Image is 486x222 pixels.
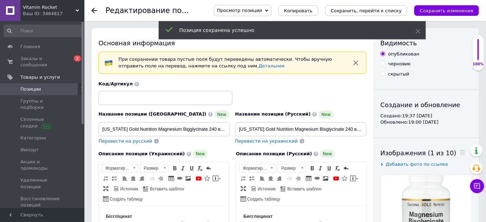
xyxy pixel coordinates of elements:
[286,175,294,182] a: Уменьшить отступ
[20,147,39,153] span: Импорт
[332,175,340,182] a: Добавить видео с YouTube
[20,86,41,92] span: Позиции
[388,71,409,77] div: скрытый
[27,15,85,20] em: [US_STATE] Gold Nutrition®
[102,164,138,172] a: Форматирование
[20,159,65,171] span: Акции и промокоды
[196,164,204,172] a: Убрать форматирование
[20,44,40,50] span: Главная
[7,7,123,102] p: от содержит хорошо усваиваемую хелатированную форму бисглицината магния, изготовленную с использо...
[284,8,313,13] span: Копировать
[20,196,65,208] span: Восстановление позиций
[98,111,206,117] span: Название позиции ([GEOGRAPHIC_DATA])
[239,175,247,182] a: Вставить / удалить нумерованный список
[257,186,276,192] span: Источник
[278,164,299,172] span: Размер
[341,175,348,182] a: Вставить иконку
[104,59,113,67] img: :flag-ua:
[381,113,472,119] div: Создано: 19:37 [DATE]
[325,5,408,16] button: Сохранить, перейти к списку
[91,8,97,13] div: Вернуться назад
[381,119,472,125] div: Обновлено: 19:00 [DATE]
[381,149,472,157] div: Изображения (1 из 10)
[267,175,275,182] a: По центру
[473,62,484,67] div: 100%
[129,175,137,182] a: По центру
[188,164,196,172] a: Подчеркнутый (Ctrl+U)
[235,122,367,136] input: Например, H&M женское платье зеленое 38 размер вечернее макси с блестками
[102,175,110,182] a: Вставить / удалить нумерованный список
[349,175,359,182] a: Вставить сообщение
[319,110,333,119] span: New
[20,74,60,80] span: Товары и услуги
[98,138,152,144] span: Перевести на русский
[74,55,81,61] span: 2
[212,175,222,182] a: Вставить сообщение
[308,164,316,172] a: Полужирный (Ctrl+B)
[113,185,139,192] a: Источник
[294,175,302,182] a: Увеличить отступ
[286,186,321,192] span: Вставить шаблон
[149,186,184,192] span: Вставить шаблон
[20,135,46,141] span: Категории
[239,195,281,203] a: Создать таблицу
[381,39,472,47] div: Видимость
[239,185,247,192] a: Развернуть
[179,27,398,34] div: Позиция сохранена успешно
[388,61,411,67] div: черновик
[472,35,484,71] div: 100% Качество заполнения
[171,164,179,172] a: Полужирный (Ctrl+B)
[119,57,332,68] span: При сохранении товара пустые поля будут переведены автоматически. Чтобы вручную отправить поле на...
[246,196,280,202] span: Создать таблицу
[102,185,110,192] a: Развернуть
[277,164,306,172] a: Размер
[331,8,402,13] i: Сохранить, перейти к списку
[148,175,156,182] a: Уменьшить отступ
[20,98,65,111] span: Группы и подборки
[235,111,311,117] span: Название позиции (Русский)
[184,175,192,182] a: Изображение
[386,162,448,167] span: Добавить фото по ссылке
[7,8,36,20] strong: Бисглицинат магния
[239,164,275,172] a: Форматирование
[110,175,118,182] a: Вставить / удалить маркированный список
[23,4,76,11] span: Vitamin Rocket
[98,81,133,86] span: Код/Артикул
[20,55,65,68] span: Заказы и сообщения
[235,138,298,144] span: Перевести на украинский
[248,175,256,182] a: Вставить / удалить маркированный список
[279,5,318,16] button: Копировать
[20,177,65,190] span: Удаленные позиции
[4,25,83,37] input: Поиск
[140,164,168,172] a: Размер
[176,175,184,182] a: Вставить/Редактировать ссылку (Ctrl+L)
[98,122,230,136] input: Например, H&M женское платье зеленое 38 размер вечернее макси с блестками
[236,151,312,156] span: Описание позиции (Русский)
[102,195,144,203] a: Создать таблицу
[102,164,131,172] span: Форматирование
[239,164,268,172] span: Форматирование
[98,39,366,47] div: Основная информация
[179,164,187,172] a: Курсив (Ctrl+I)
[280,185,322,192] a: Вставить шаблон
[7,8,33,20] strong: Бісгліцинат магнію
[157,175,165,182] a: Увеличить отступ
[470,179,484,193] button: Чат с покупателем
[414,5,479,16] button: Сохранить изменения
[195,175,203,182] a: Добавить видео с YouTube
[334,164,341,172] a: Убрать форматирование
[215,110,229,119] span: New
[322,175,330,182] a: Изображение
[119,186,138,192] span: Источник
[167,175,175,182] a: Таблица
[23,11,84,17] div: Ваш ID: 3464817
[325,164,333,172] a: Подчеркнутый (Ctrl+U)
[317,164,325,172] a: Курсив (Ctrl+I)
[98,151,185,156] span: Описание позиции (Украинский)
[193,150,208,158] span: New
[203,175,211,182] a: Вставить иконку
[7,7,123,219] body: Визуальный текстовый редактор, FED119EE-BC5D-4045-BEC1-DEA6A1B5DA3B
[342,164,350,172] a: Отменить (Ctrl+Z)
[305,175,313,182] a: Таблица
